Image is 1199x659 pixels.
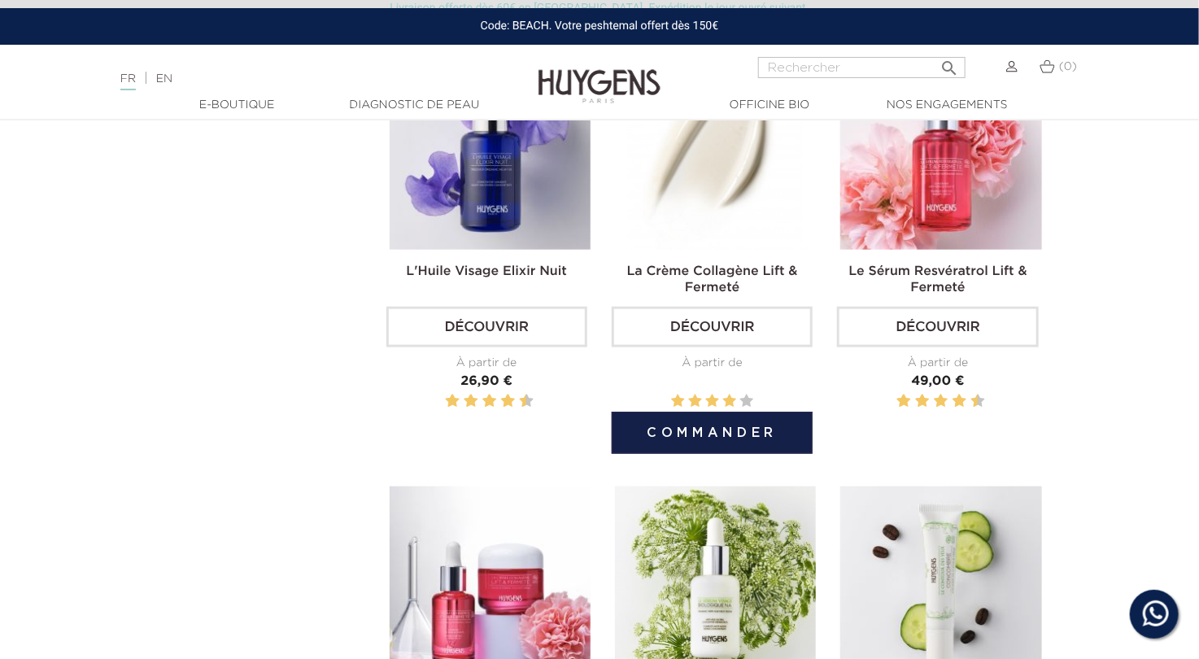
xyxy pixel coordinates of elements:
[918,391,926,412] label: 4
[461,391,464,412] label: 3
[688,391,701,412] label: 2
[840,49,1041,250] img: Le Sérum Resvératrol Lift & Fermeté
[390,49,591,250] img: L'Huile Visage Elixir Nuit
[949,391,952,412] label: 7
[504,391,512,412] label: 8
[538,43,661,106] img: Huygens
[937,391,945,412] label: 6
[1059,61,1077,72] span: (0)
[935,52,964,74] button: 
[931,391,933,412] label: 5
[940,54,959,73] i: 
[460,375,512,388] span: 26,90 €
[156,73,172,85] a: EN
[837,355,1038,372] div: À partir de
[155,97,318,114] a: E-Boutique
[758,57,966,78] input: Rechercher
[968,391,970,412] label: 9
[865,97,1028,114] a: Nos engagements
[486,391,494,412] label: 6
[517,391,519,412] label: 9
[912,391,914,412] label: 3
[627,265,798,295] a: La Crème Collagène Lift & Fermeté
[112,69,487,89] div: |
[671,391,684,412] label: 1
[467,391,475,412] label: 4
[612,412,813,454] button: Commander
[448,391,456,412] label: 2
[894,391,896,412] label: 1
[956,391,964,412] label: 8
[479,391,482,412] label: 5
[333,97,495,114] a: Diagnostic de peau
[612,307,813,347] a: Découvrir
[974,391,982,412] label: 10
[706,391,719,412] label: 3
[406,265,567,278] a: L'Huile Visage Elixir Nuit
[498,391,500,412] label: 7
[740,391,753,412] label: 5
[522,391,530,412] label: 10
[900,391,908,412] label: 2
[120,73,136,90] a: FR
[849,265,1027,295] a: Le Sérum Resvératrol Lift & Fermeté
[688,97,851,114] a: Officine Bio
[386,307,587,347] a: Découvrir
[837,307,1038,347] a: Découvrir
[912,375,965,388] span: 49,00 €
[386,355,587,372] div: À partir de
[612,355,813,372] div: À partir de
[443,391,445,412] label: 1
[723,391,736,412] label: 4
